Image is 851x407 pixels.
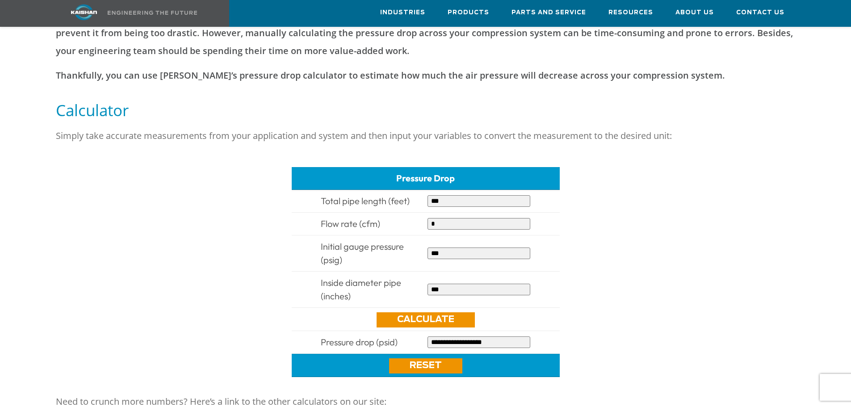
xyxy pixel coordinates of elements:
[56,67,796,84] p: Thankfully, you can use [PERSON_NAME]’s pressure drop calculator to estimate how much the air pre...
[608,8,653,18] span: Resources
[321,336,398,348] span: Pressure drop (psid)
[56,127,796,145] p: Simply take accurate measurements from your application and system and then input your variables ...
[321,241,404,265] span: Initial gauge pressure (psig)
[448,8,489,18] span: Products
[389,358,462,373] a: Reset
[396,172,455,184] span: Pressure Drop
[56,100,796,120] h5: Calculator
[736,8,784,18] span: Contact Us
[321,218,380,229] span: Flow rate (cfm)
[56,6,796,60] p: It is in your best interest to understand the pressure drop throughout your air compressor system...
[675,8,714,18] span: About Us
[377,312,475,327] a: Calculate
[321,195,410,206] span: Total pipe length (feet)
[448,0,489,25] a: Products
[380,0,425,25] a: Industries
[380,8,425,18] span: Industries
[675,0,714,25] a: About Us
[321,277,401,302] span: Inside diameter pipe (inches)
[50,4,117,20] img: kaishan logo
[511,8,586,18] span: Parts and Service
[108,11,197,15] img: Engineering the future
[608,0,653,25] a: Resources
[736,0,784,25] a: Contact Us
[511,0,586,25] a: Parts and Service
